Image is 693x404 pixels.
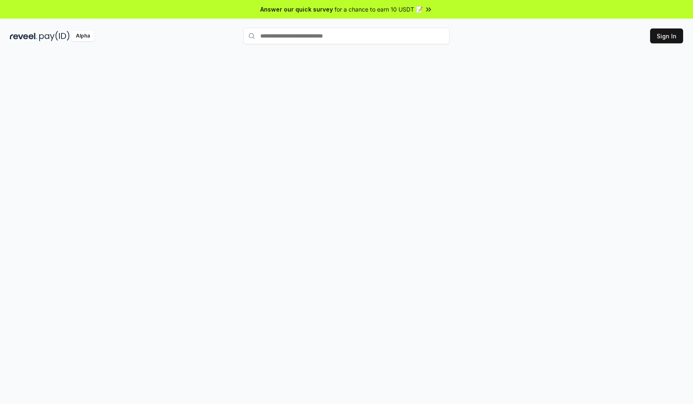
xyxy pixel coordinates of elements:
[335,5,423,14] span: for a chance to earn 10 USDT 📝
[10,31,38,41] img: reveel_dark
[260,5,333,14] span: Answer our quick survey
[71,31,94,41] div: Alpha
[39,31,70,41] img: pay_id
[650,28,683,43] button: Sign In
